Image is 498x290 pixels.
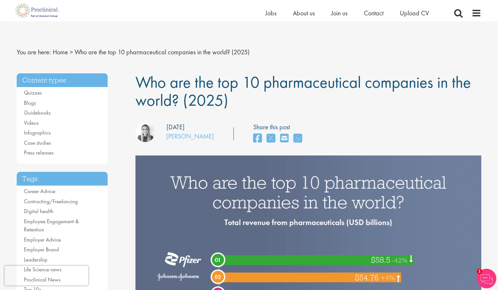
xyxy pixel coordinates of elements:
[53,48,68,56] a: breadcrumb link
[24,236,61,243] a: Employer Advice
[24,188,55,195] a: Career Advice
[17,73,108,87] h3: Content types
[135,122,155,142] img: Hannah Burke
[331,9,347,17] a: Join us
[166,132,214,140] a: [PERSON_NAME]
[400,9,429,17] a: Upload CV
[24,119,39,126] a: Videos
[5,266,88,285] iframe: reCAPTCHA
[280,132,289,146] a: share on email
[17,48,51,56] span: You are here:
[167,122,185,132] div: [DATE]
[293,9,315,17] a: About us
[24,246,59,253] a: Employer Brand
[24,109,51,116] a: Guidebooks
[17,172,108,186] h3: Tags
[253,132,262,146] a: share on facebook
[24,129,51,136] a: Infographics
[24,208,53,215] a: Digital health
[75,48,250,56] span: Who are the top 10 pharmaceutical companies in the world? (2025)
[24,149,54,156] a: Press releases
[70,48,73,56] span: >
[24,218,79,233] a: Employee Engagement & Retention
[267,132,275,146] a: share on twitter
[364,9,383,17] a: Contact
[24,198,78,205] a: Contracting/Freelancing
[24,139,51,146] a: Case studies
[24,89,42,96] a: Quizzes
[135,72,471,111] span: Who are the top 10 pharmaceutical companies in the world? (2025)
[265,9,276,17] a: Jobs
[293,132,302,146] a: share on whats app
[24,99,36,106] a: Blogs
[253,122,305,132] label: Share this post
[477,269,496,288] img: Chatbot
[24,256,47,263] a: Leadership
[477,269,482,274] span: 1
